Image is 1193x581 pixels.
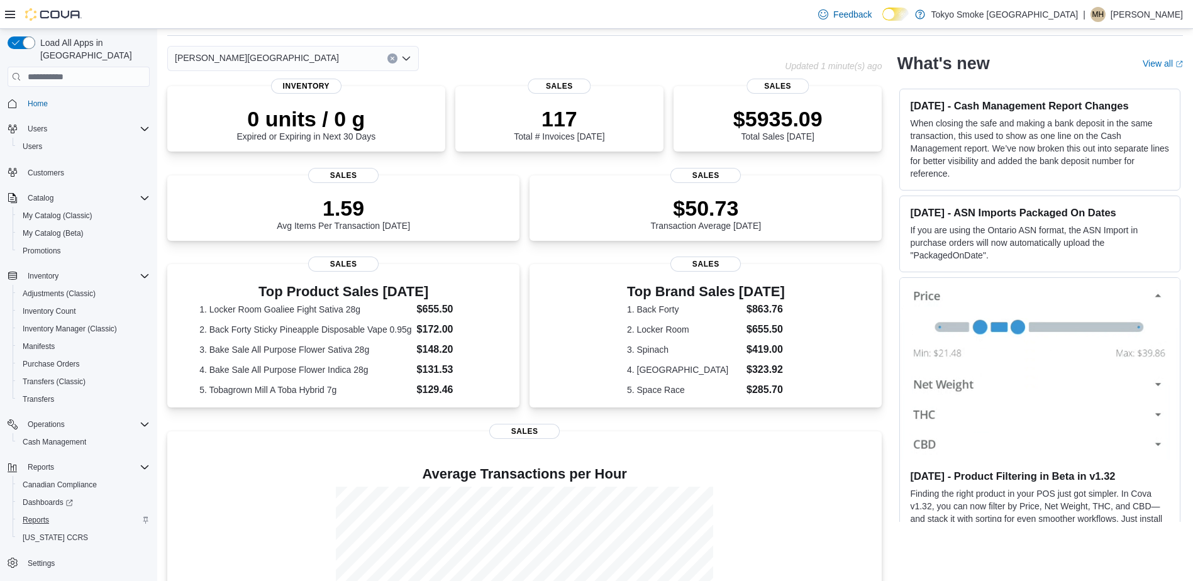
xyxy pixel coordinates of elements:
[28,558,55,568] span: Settings
[199,284,487,299] h3: Top Product Sales [DATE]
[23,377,86,387] span: Transfers (Classic)
[18,208,150,223] span: My Catalog (Classic)
[627,284,785,299] h3: Top Brand Sales [DATE]
[627,363,741,376] dt: 4. [GEOGRAPHIC_DATA]
[28,124,47,134] span: Users
[417,342,488,357] dd: $148.20
[13,320,155,338] button: Inventory Manager (Classic)
[18,495,150,510] span: Dashboards
[199,343,411,356] dt: 3. Bake Sale All Purpose Flower Sativa 28g
[23,515,49,525] span: Reports
[18,304,81,319] a: Inventory Count
[28,99,48,109] span: Home
[746,302,785,317] dd: $863.76
[18,512,54,528] a: Reports
[910,224,1170,262] p: If you are using the Ontario ASN format, the ASN Import in purchase orders will now automatically...
[401,53,411,64] button: Open list of options
[18,286,150,301] span: Adjustments (Classic)
[23,191,150,206] span: Catalog
[13,390,155,408] button: Transfers
[733,106,823,131] p: $5935.09
[627,384,741,396] dt: 5. Space Race
[18,304,150,319] span: Inventory Count
[23,460,59,475] button: Reports
[23,211,92,221] span: My Catalog (Classic)
[23,165,69,180] a: Customers
[18,477,150,492] span: Canadian Compliance
[13,494,155,511] a: Dashboards
[23,164,150,180] span: Customers
[18,495,78,510] a: Dashboards
[18,208,97,223] a: My Catalog (Classic)
[23,417,70,432] button: Operations
[308,168,379,183] span: Sales
[3,163,155,181] button: Customers
[25,8,82,21] img: Cova
[1092,7,1104,22] span: MH
[18,139,47,154] a: Users
[23,324,117,334] span: Inventory Manager (Classic)
[417,302,488,317] dd: $655.50
[18,512,150,528] span: Reports
[627,323,741,336] dt: 2. Locker Room
[746,342,785,357] dd: $419.00
[13,285,155,302] button: Adjustments (Classic)
[13,476,155,494] button: Canadian Compliance
[23,121,150,136] span: Users
[627,303,741,316] dt: 1. Back Forty
[236,106,375,131] p: 0 units / 0 g
[13,338,155,355] button: Manifests
[23,121,52,136] button: Users
[177,467,872,482] h4: Average Transactions per Hour
[18,477,102,492] a: Canadian Compliance
[3,267,155,285] button: Inventory
[514,106,604,131] p: 117
[13,511,155,529] button: Reports
[18,357,150,372] span: Purchase Orders
[23,460,150,475] span: Reports
[651,196,762,231] div: Transaction Average [DATE]
[13,373,155,390] button: Transfers (Classic)
[23,533,88,543] span: [US_STATE] CCRS
[3,554,155,572] button: Settings
[910,117,1170,180] p: When closing the safe and making a bank deposit in the same transaction, this used to show as one...
[23,480,97,490] span: Canadian Compliance
[13,355,155,373] button: Purchase Orders
[175,50,339,65] span: [PERSON_NAME][GEOGRAPHIC_DATA]
[23,359,80,369] span: Purchase Orders
[882,8,909,21] input: Dark Mode
[28,168,64,178] span: Customers
[1090,7,1106,22] div: Makaela Harkness
[13,302,155,320] button: Inventory Count
[18,243,66,258] a: Promotions
[18,139,150,154] span: Users
[746,362,785,377] dd: $323.92
[277,196,410,231] div: Avg Items Per Transaction [DATE]
[23,497,73,507] span: Dashboards
[271,79,341,94] span: Inventory
[13,207,155,224] button: My Catalog (Classic)
[833,8,872,21] span: Feedback
[277,196,410,221] p: 1.59
[18,374,150,389] span: Transfers (Classic)
[3,120,155,138] button: Users
[489,424,560,439] span: Sales
[35,36,150,62] span: Load All Apps in [GEOGRAPHIC_DATA]
[514,106,604,141] div: Total # Invoices [DATE]
[13,433,155,451] button: Cash Management
[23,191,58,206] button: Catalog
[3,458,155,476] button: Reports
[651,196,762,221] p: $50.73
[28,271,58,281] span: Inventory
[13,138,155,155] button: Users
[910,470,1170,482] h3: [DATE] - Product Filtering in Beta in v1.32
[18,530,93,545] a: [US_STATE] CCRS
[18,226,150,241] span: My Catalog (Beta)
[13,224,155,242] button: My Catalog (Beta)
[3,416,155,433] button: Operations
[23,289,96,299] span: Adjustments (Classic)
[733,106,823,141] div: Total Sales [DATE]
[23,394,54,404] span: Transfers
[23,228,84,238] span: My Catalog (Beta)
